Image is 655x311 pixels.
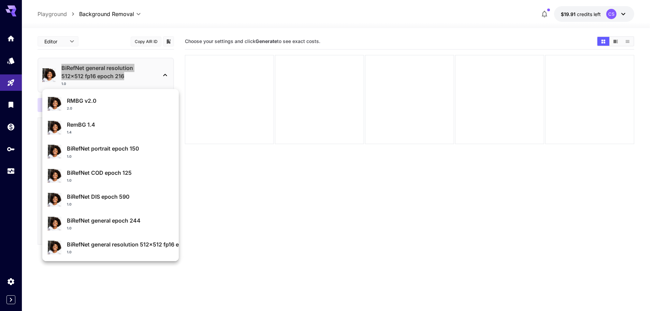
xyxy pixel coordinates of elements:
p: BiRefNet general epoch 244 [67,216,173,225]
p: 1.0 [67,178,72,183]
div: RemBG 1.41.4 [48,118,173,138]
p: 1.4 [67,130,72,135]
div: BiRefNet COD epoch 1251.0 [48,166,173,186]
p: 2.0 [67,106,72,111]
p: 1.0 [67,202,72,207]
p: BiRefNet portrait epoch 150 [67,144,173,153]
p: RMBG v2.0 [67,97,173,105]
p: BiRefNet COD epoch 125 [67,169,173,177]
p: BiRefNet general resolution 512x512 fp16 epoch 216 [67,240,173,249]
p: 1.0 [67,250,72,255]
p: BiRefNet DIS epoch 590 [67,193,173,201]
div: BiRefNet general epoch 2441.0 [48,214,173,234]
p: 1.0 [67,154,72,159]
p: 1.0 [67,226,72,231]
div: BiRefNet portrait epoch 1501.0 [48,142,173,161]
p: RemBG 1.4 [67,121,173,129]
div: BiRefNet DIS epoch 5901.0 [48,190,173,210]
div: BiRefNet general resolution 512x512 fp16 epoch 2161.0 [48,238,173,257]
div: RMBG v2.02.0 [48,94,173,114]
